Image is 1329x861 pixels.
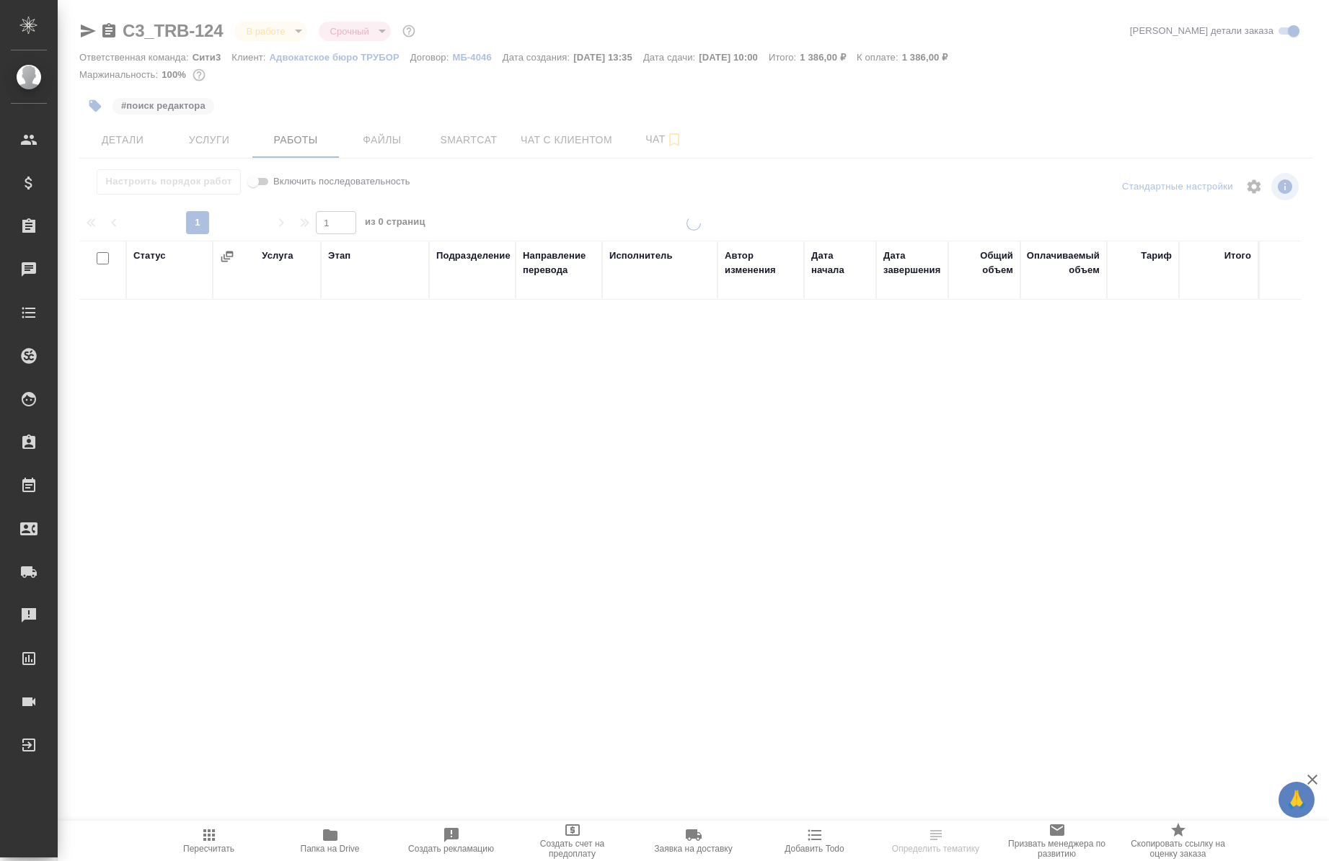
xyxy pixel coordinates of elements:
[1284,785,1309,815] span: 🙏
[883,249,941,277] div: Дата завершения
[270,821,391,861] button: Папка на Drive
[512,821,633,861] button: Создать счет на предоплату
[609,249,673,263] div: Исполнитель
[754,821,875,861] button: Добавить Todo
[1118,821,1239,861] button: Скопировать ссылку на оценку заказа
[955,249,1013,277] div: Общий объем
[725,249,797,277] div: Автор изменения
[1279,782,1315,818] button: 🙏
[523,249,595,277] div: Направление перевода
[391,821,512,861] button: Создать рекламацию
[408,844,494,854] span: Создать рекламацию
[892,844,979,854] span: Определить тематику
[183,844,234,854] span: Пересчитать
[1141,249,1172,263] div: Тариф
[1027,249,1100,277] div: Оплачиваемый объем
[149,821,270,861] button: Пересчитать
[521,839,624,859] span: Создать счет на предоплату
[997,821,1118,861] button: Призвать менеджера по развитию
[220,249,234,264] button: Сгруппировать
[1005,839,1109,859] span: Призвать менеджера по развитию
[262,249,293,263] div: Услуга
[133,249,166,263] div: Статус
[1224,249,1251,263] div: Итого
[875,821,997,861] button: Определить тематику
[301,844,360,854] span: Папка на Drive
[785,844,844,854] span: Добавить Todo
[633,821,754,861] button: Заявка на доставку
[811,249,869,277] div: Дата начала
[1126,839,1230,859] span: Скопировать ссылку на оценку заказа
[654,844,732,854] span: Заявка на доставку
[436,249,511,263] div: Подразделение
[328,249,350,263] div: Этап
